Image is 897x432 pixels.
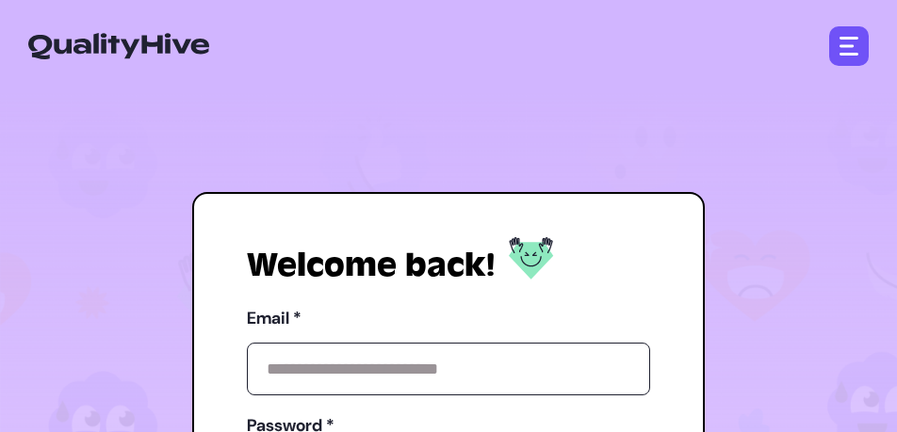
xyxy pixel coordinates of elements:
[509,237,554,280] img: Log in to QualityHive
[247,303,650,333] label: Email *
[247,247,495,284] h1: Welcome back!
[840,37,858,56] img: Bug Tracking Software Menu
[28,33,209,59] img: QualityHive - Bug Tracking Tool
